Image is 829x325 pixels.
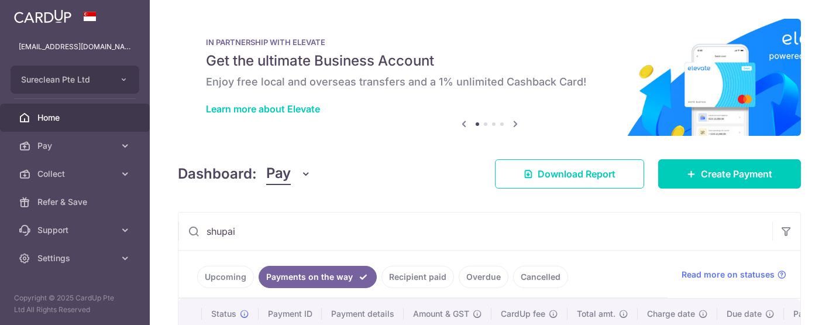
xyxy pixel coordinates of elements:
[178,19,801,136] img: Renovation banner
[538,167,615,181] span: Download Report
[754,290,817,319] iframe: Opens a widget where you can find more information
[37,140,115,152] span: Pay
[381,266,454,288] a: Recipient paid
[37,224,115,236] span: Support
[701,167,772,181] span: Create Payment
[37,196,115,208] span: Refer & Save
[14,9,71,23] img: CardUp
[206,52,773,70] h5: Get the ultimate Business Account
[501,308,545,320] span: CardUp fee
[682,269,775,280] span: Read more on statuses
[211,308,236,320] span: Status
[206,103,320,115] a: Learn more about Elevate
[19,41,131,53] p: [EMAIL_ADDRESS][DOMAIN_NAME]
[21,74,108,85] span: Sureclean Pte Ltd
[682,269,786,280] a: Read more on statuses
[206,75,773,89] h6: Enjoy free local and overseas transfers and a 1% unlimited Cashback Card!
[178,163,257,184] h4: Dashboard:
[495,159,644,189] a: Download Report
[577,308,615,320] span: Total amt.
[513,266,568,288] a: Cancelled
[266,163,291,185] span: Pay
[11,66,139,94] button: Sureclean Pte Ltd
[413,308,469,320] span: Amount & GST
[37,168,115,180] span: Collect
[197,266,254,288] a: Upcoming
[259,266,377,288] a: Payments on the way
[727,308,762,320] span: Due date
[459,266,508,288] a: Overdue
[37,252,115,264] span: Settings
[206,37,773,47] p: IN PARTNERSHIP WITH ELEVATE
[37,112,115,124] span: Home
[658,159,801,189] a: Create Payment
[266,163,311,185] button: Pay
[647,308,695,320] span: Charge date
[178,213,772,250] input: Search by recipient name, payment id or reference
